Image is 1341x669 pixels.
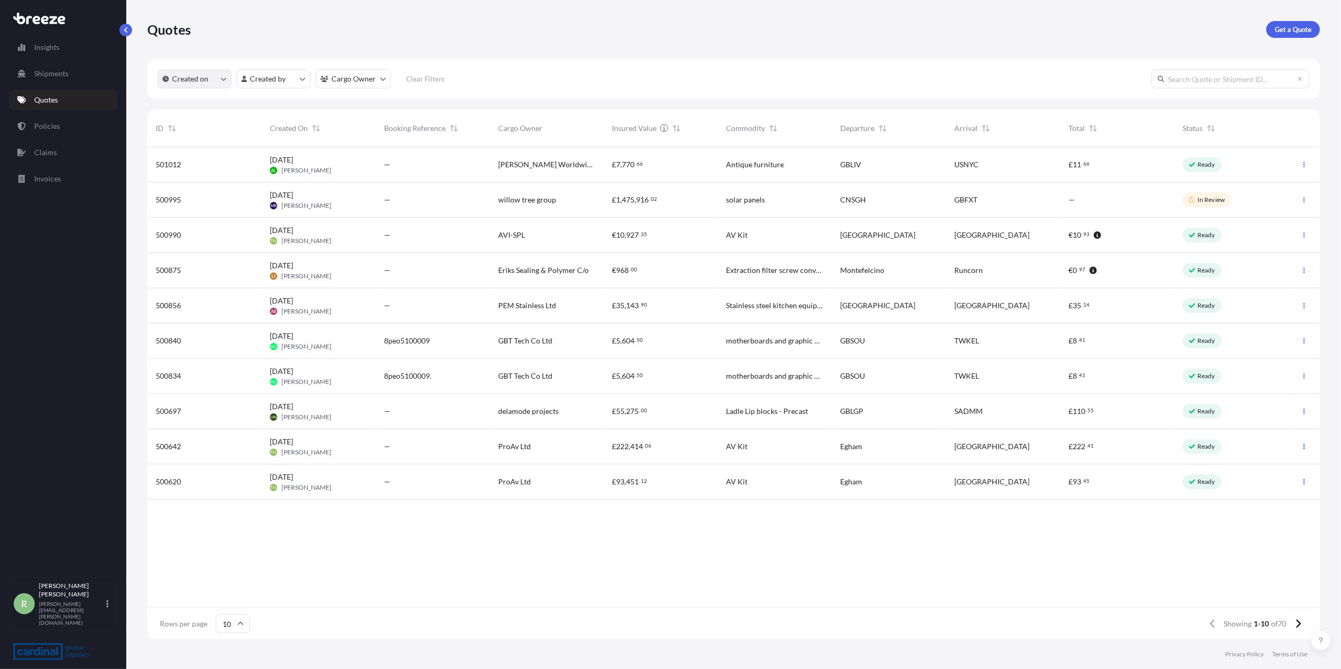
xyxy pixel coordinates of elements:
span: 7 [617,161,621,168]
span: . [1082,479,1083,483]
span: [GEOGRAPHIC_DATA] [954,230,1030,240]
span: 5 [617,372,621,380]
span: GBT Tech Co Ltd [498,336,552,346]
span: . [630,268,631,271]
span: 414 [631,443,643,450]
span: — [384,406,390,417]
button: Sort [166,122,178,135]
span: , [621,337,622,344]
span: , [635,196,637,204]
span: . [1077,373,1078,377]
span: GBSOU [840,336,865,346]
span: Booking Reference [384,123,446,134]
button: Sort [310,122,322,135]
span: 66 [1083,162,1090,166]
span: 500856 [156,300,181,311]
span: — [384,300,390,311]
span: — [384,441,390,452]
a: Get a Quote [1266,21,1320,38]
span: [PERSON_NAME] [281,166,331,175]
p: Ready [1197,160,1215,169]
span: Egham [840,441,862,452]
span: 500697 [156,406,181,417]
p: Cargo Owner [331,74,376,84]
span: [PERSON_NAME] [281,448,331,457]
span: 12 [641,479,648,483]
span: ProAv Ltd [498,477,531,487]
span: — [1068,195,1075,205]
span: £ [612,372,617,380]
p: Clear Filters [407,74,445,84]
span: 41 [1079,373,1085,377]
span: . [1082,303,1083,307]
p: Claims [34,147,57,158]
span: 10 [1073,231,1081,239]
span: TH [270,236,276,246]
span: £ [1068,337,1073,344]
button: createdBy Filter options [237,69,310,88]
span: 770 [622,161,635,168]
a: Policies [9,116,117,137]
span: 222 [617,443,629,450]
span: [DATE] [270,472,293,482]
span: [DATE] [270,366,293,377]
span: 501012 [156,159,181,170]
span: . [644,444,645,448]
span: Cargo Owner [498,123,542,134]
span: £ [1068,372,1073,380]
span: TH [270,482,276,493]
span: GBT Tech Co Ltd [498,371,552,381]
span: — [384,477,390,487]
button: Sort [1087,122,1100,135]
p: Ready [1197,231,1215,239]
span: £ [612,337,617,344]
span: 50 [637,338,643,342]
span: [PERSON_NAME] [281,483,331,492]
span: 93 [1083,232,1090,236]
span: £ [1068,161,1073,168]
span: £ [612,161,617,168]
span: , [625,231,627,239]
span: Showing [1224,619,1252,629]
span: Egham [840,477,862,487]
p: Invoices [34,174,61,184]
span: delamode projects [498,406,559,417]
p: [PERSON_NAME] [PERSON_NAME] [39,582,104,599]
span: 1 [617,196,621,204]
span: , [625,408,627,415]
a: Shipments [9,63,117,84]
a: Privacy Policy [1225,650,1264,658]
span: TH [270,447,276,458]
span: € [1068,267,1073,274]
a: Quotes [9,89,117,110]
span: USNYC [954,159,979,170]
span: AV Kit [726,441,748,452]
button: Sort [1205,122,1217,135]
span: of 70 [1272,619,1287,629]
p: Ready [1197,442,1215,451]
span: . [640,409,641,412]
span: [DATE] [270,401,293,412]
span: [DATE] [270,155,293,165]
span: [GEOGRAPHIC_DATA] [954,477,1030,487]
span: Total [1068,123,1085,134]
span: motherboards and graphic cards. [726,336,823,346]
span: Montefelcino [840,265,884,276]
span: 8peo5100009. [384,371,431,381]
span: [PERSON_NAME] [281,342,331,351]
span: € [1068,231,1073,239]
span: . [1077,338,1078,342]
span: [DATE] [270,331,293,341]
span: 06 [646,444,652,448]
p: Terms of Use [1272,650,1307,658]
span: 35 [617,302,625,309]
span: [GEOGRAPHIC_DATA] [954,441,1030,452]
span: [DATE] [270,225,293,236]
span: [PERSON_NAME] [281,237,331,245]
span: £ [1068,408,1073,415]
span: TWKEL [954,336,979,346]
span: 500840 [156,336,181,346]
span: 90 [641,303,648,307]
span: Rows per page [160,619,207,629]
